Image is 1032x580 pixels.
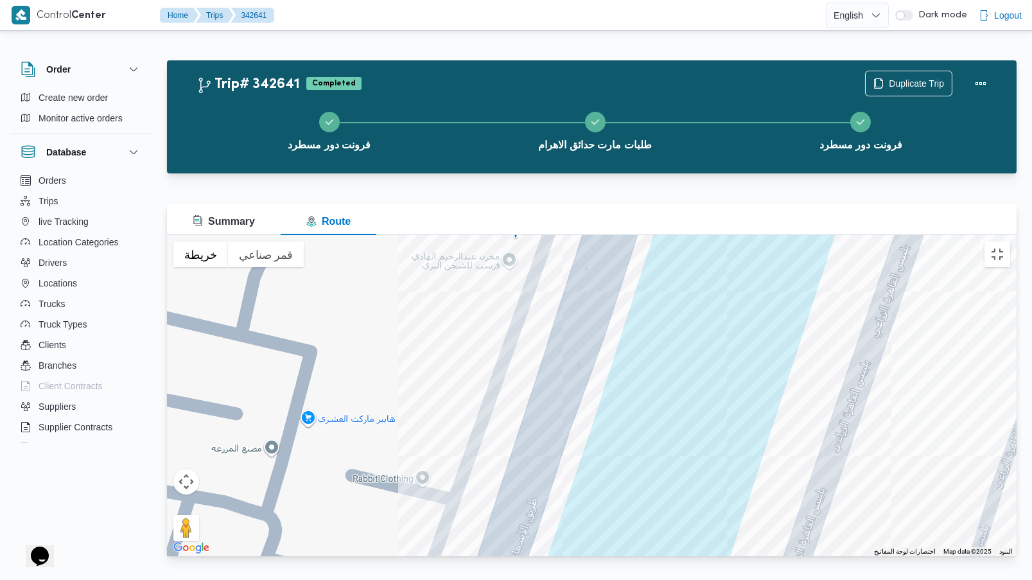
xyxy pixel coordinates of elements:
[21,145,141,160] button: Database
[288,137,371,153] span: فرونت دور مسطرد
[943,548,992,555] span: Map data ©2025
[39,378,103,394] span: Client Contracts
[39,234,119,250] span: Location Categories
[462,96,728,163] button: طلبات مارت حدائق الاهرام
[39,276,77,291] span: Locations
[197,96,462,163] button: فرونت دور مسطرد
[855,117,866,127] svg: Step 3 is complete
[39,193,58,209] span: Trips
[15,211,146,232] button: live Tracking
[15,294,146,314] button: Trucks
[39,419,112,435] span: Supplier Contracts
[15,417,146,437] button: Supplier Contracts
[39,173,66,188] span: Orders
[312,80,356,87] b: Completed
[39,255,67,270] span: Drivers
[170,540,213,556] a: ‏فتح هذه المنطقة في "خرائط Google" (يؤدي ذلك إلى فتح نافذة جديدة)
[15,376,146,396] button: Client Contracts
[228,242,304,267] button: عرض صور القمر الصناعي
[15,191,146,211] button: Trips
[15,170,146,191] button: Orders
[15,437,146,458] button: Devices
[39,296,65,312] span: Trucks
[324,117,335,127] svg: Step 1 is complete
[46,62,71,77] h3: Order
[10,87,152,134] div: Order
[865,71,952,96] button: Duplicate Trip
[173,515,199,541] button: اسحب الدليل على الخريطة لفتح "التجوّل الافتراضي".
[39,399,76,414] span: Suppliers
[170,540,213,556] img: Google
[984,242,1010,267] button: تبديل إلى العرض ملء الشاشة
[71,11,106,21] b: Center
[39,90,108,105] span: Create new order
[15,355,146,376] button: Branches
[39,214,89,229] span: live Tracking
[10,170,152,448] div: Database
[306,216,351,227] span: Route
[889,76,944,91] span: Duplicate Trip
[39,440,71,455] span: Devices
[12,6,30,24] img: X8yXhbKr1z7QwAAAABJRU5ErkJggg==
[39,317,87,332] span: Truck Types
[874,547,936,556] button: اختصارات لوحة المفاتيح
[15,232,146,252] button: Location Categories
[21,62,141,77] button: Order
[39,358,76,373] span: Branches
[46,145,86,160] h3: Database
[913,10,967,21] span: Dark mode
[728,96,993,163] button: فرونت دور مسطرد
[193,216,255,227] span: Summary
[15,108,146,128] button: Monitor active orders
[15,396,146,417] button: Suppliers
[538,137,651,153] span: طلبات مارت حدائق الاهرام
[15,87,146,108] button: Create new order
[39,337,66,353] span: Clients
[196,8,233,23] button: Trips
[15,314,146,335] button: Truck Types
[197,76,300,93] h2: Trip# 342641
[306,77,362,90] span: Completed
[974,3,1027,28] button: Logout
[173,242,228,267] button: عرض خريطة الشارع
[13,529,54,567] iframe: chat widget
[39,110,123,126] span: Monitor active orders
[173,469,199,495] button: عناصر التحكّم بطريقة عرض الخريطة
[590,117,600,127] svg: Step 2 is complete
[15,273,146,294] button: Locations
[231,8,274,23] button: 342641
[819,137,902,153] span: فرونت دور مسطرد
[994,8,1022,23] span: Logout
[160,8,198,23] button: Home
[15,252,146,273] button: Drivers
[15,335,146,355] button: Clients
[999,548,1013,555] a: البنود
[968,71,993,96] button: Actions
